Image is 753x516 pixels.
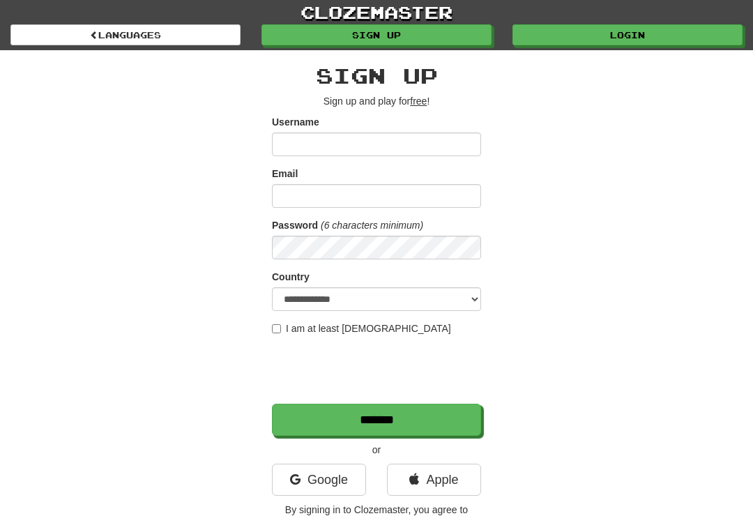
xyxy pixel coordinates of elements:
p: or [272,443,481,457]
iframe: reCAPTCHA [272,342,484,397]
input: I am at least [DEMOGRAPHIC_DATA] [272,324,281,333]
label: Password [272,218,318,232]
a: Languages [10,24,241,45]
label: I am at least [DEMOGRAPHIC_DATA] [272,321,451,335]
label: Country [272,270,310,284]
u: free [410,96,427,107]
a: Google [272,464,366,496]
a: Apple [387,464,481,496]
p: Sign up and play for ! [272,94,481,108]
label: Email [272,167,298,181]
a: Sign up [261,24,492,45]
label: Username [272,115,319,129]
a: Login [512,24,743,45]
h2: Sign up [272,64,481,87]
em: (6 characters minimum) [321,220,423,231]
